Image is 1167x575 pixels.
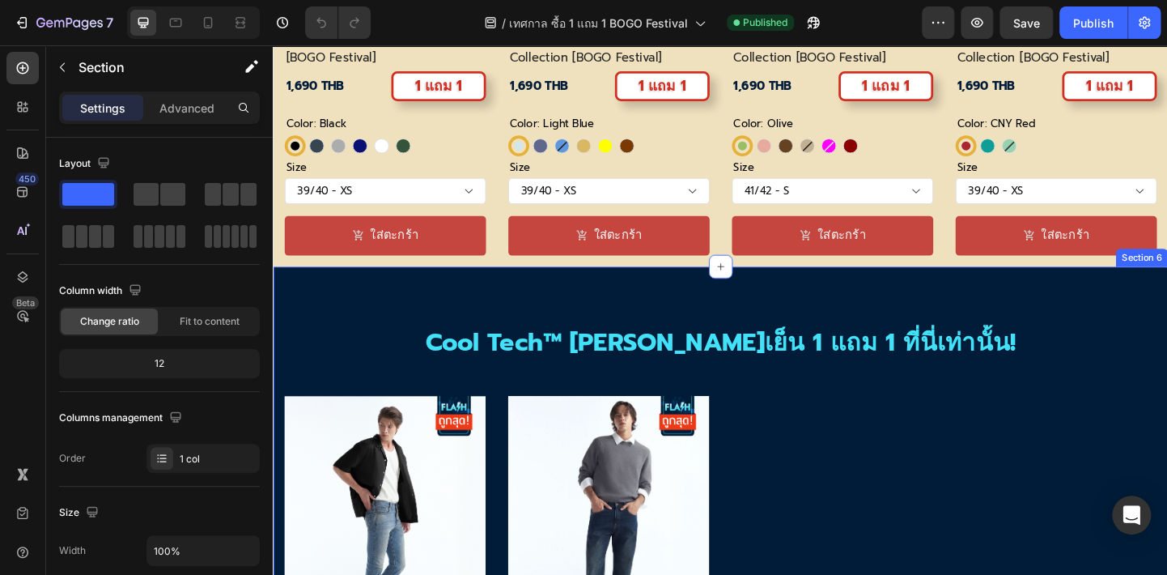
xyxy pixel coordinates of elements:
div: 1,690 THB [12,33,116,56]
legend: Color: Light Blue [255,74,350,97]
button: ใส่ตะกร้า [741,185,959,228]
div: Beta [12,296,39,309]
div: Column width [59,280,145,302]
p: 7 [106,13,113,32]
span: Save [1013,16,1040,30]
button: Save [999,6,1053,39]
div: Order [59,451,86,466]
iframe: Design area [273,45,1167,575]
div: 1,690 THB [741,33,844,56]
div: ใส่ตะกร้า [834,195,886,219]
div: Columns management [59,407,185,429]
span: Fit to content [180,314,240,329]
span: Change ratio [80,314,139,329]
legend: Color: CNY Red [741,74,829,97]
button: 7 [6,6,121,39]
legend: Color: Olive [498,74,566,97]
div: 1,690 THB [255,33,359,56]
input: Auto [147,536,259,565]
p: Advanced [159,100,214,117]
p: Settings [80,100,125,117]
div: ใส่ตะกร้า [348,195,401,219]
legend: Size [255,121,281,144]
p: 1 แถม 1 [143,31,216,58]
p: 1 แถม 1 [386,31,459,58]
div: Publish [1073,15,1114,32]
div: ใส่ตะกร้า [105,195,158,219]
button: ใส่ตะกร้า [498,185,716,228]
legend: Size [498,121,524,144]
div: 12 [62,352,257,375]
button: ใส่ตะกร้า [12,185,231,228]
div: Size [59,502,102,524]
span: Published [743,15,787,30]
div: 1,690 THB [498,33,601,56]
legend: Color: Black [12,74,81,97]
button: Publish [1059,6,1127,39]
div: Width [59,543,86,558]
div: 450 [15,172,39,185]
div: Layout [59,153,113,175]
legend: Size [741,121,766,144]
p: 1 แถม 1 [872,31,944,58]
p: 1 แถม 1 [629,31,702,58]
p: Section [79,57,211,77]
button: ใส่ตะกร้า [255,185,473,228]
div: Undo/Redo [305,6,371,39]
div: Section 6 [918,224,968,238]
div: Open Intercom Messenger [1112,496,1151,535]
h2: Cool Tech™ [PERSON_NAME]เย็น 1 แถม 1 ที่นี่เท่านั้น! [12,304,959,342]
span: / [502,15,506,32]
legend: Size [12,121,38,144]
div: ใส่ตะกร้า [591,195,643,219]
span: เทศกาล ซื้อ 1 แถม 1 BOGO Festival [509,15,688,32]
div: 1 col [180,452,256,466]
